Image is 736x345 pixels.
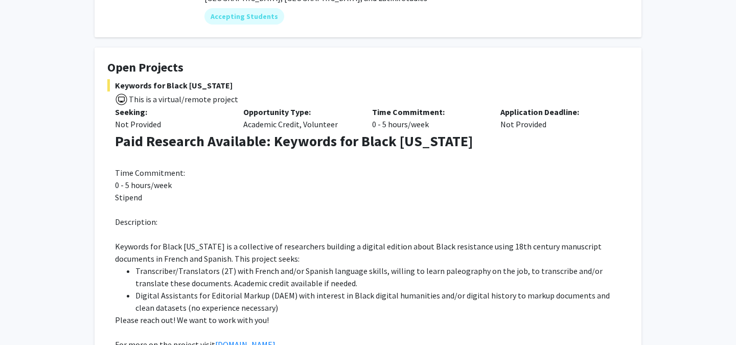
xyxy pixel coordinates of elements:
[115,168,185,178] span: Time Commitment:
[115,241,602,264] span: Keywords for Black [US_STATE] is a collective of researchers building a digital edition about Bla...
[115,315,269,325] span: Please reach out! We want to work with you!
[115,132,473,150] strong: Paid Research Available: Keywords for Black [US_STATE]
[135,290,610,313] span: Digital Assistants for Editorial Markup (DAEM) with interest in Black digital humanities and/or d...
[115,106,228,118] p: Seeking:
[364,106,493,130] div: 0 - 5 hours/week
[107,79,629,91] span: Keywords for Black [US_STATE]
[115,217,157,227] span: Description:
[107,60,629,75] h4: Open Projects
[135,266,603,288] span: Transcriber/Translators (2T) with French and/or Spanish language skills, willing to learn paleogr...
[115,192,142,202] span: Stipend
[115,118,228,130] div: Not Provided
[493,106,621,130] div: Not Provided
[236,106,364,130] div: Academic Credit, Volunteer
[243,106,356,118] p: Opportunity Type:
[128,94,238,104] span: This is a virtual/remote project
[500,106,613,118] p: Application Deadline:
[8,299,43,337] iframe: Chat
[372,106,485,118] p: Time Commitment:
[204,8,284,25] mat-chip: Accepting Students
[115,180,172,190] span: 0 - 5 hours/week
